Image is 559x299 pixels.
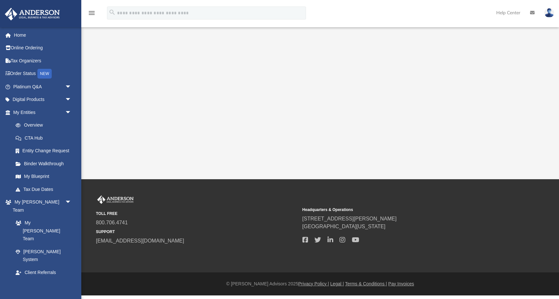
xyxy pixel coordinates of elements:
span: arrow_drop_down [65,106,78,119]
a: Overview [9,119,81,132]
a: Terms & Conditions | [345,281,387,286]
small: TOLL FREE [96,211,298,217]
div: © [PERSON_NAME] Advisors 2025 [81,280,559,287]
span: arrow_drop_down [65,196,78,209]
a: Entity Change Request [9,144,81,157]
a: Tax Organizers [5,54,81,67]
a: Platinum Q&Aarrow_drop_down [5,80,81,93]
a: [EMAIL_ADDRESS][DOMAIN_NAME] [96,238,184,243]
a: Client Referrals [9,266,78,279]
a: Privacy Policy | [298,281,329,286]
a: [STREET_ADDRESS][PERSON_NAME] [302,216,397,221]
i: search [109,9,116,16]
span: arrow_drop_down [65,93,78,106]
a: Order StatusNEW [5,67,81,81]
a: [GEOGRAPHIC_DATA][US_STATE] [302,224,386,229]
i: menu [88,9,96,17]
div: NEW [37,69,52,79]
a: Binder Walkthrough [9,157,81,170]
a: Tax Due Dates [9,183,81,196]
a: Online Ordering [5,42,81,55]
a: [PERSON_NAME] System [9,245,78,266]
a: CTA Hub [9,131,81,144]
a: Home [5,29,81,42]
a: Legal | [330,281,344,286]
img: Anderson Advisors Platinum Portal [96,195,135,204]
a: My [PERSON_NAME] Teamarrow_drop_down [5,196,78,217]
a: 800.706.4741 [96,220,128,225]
a: menu [88,12,96,17]
a: My [PERSON_NAME] Team [9,217,75,245]
a: My Blueprint [9,170,78,183]
img: Anderson Advisors Platinum Portal [3,8,62,20]
span: arrow_drop_down [65,80,78,93]
a: My Entitiesarrow_drop_down [5,106,81,119]
a: Digital Productsarrow_drop_down [5,93,81,106]
small: SUPPORT [96,229,298,235]
small: Headquarters & Operations [302,207,504,213]
a: Pay Invoices [388,281,414,286]
img: User Pic [544,8,554,18]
